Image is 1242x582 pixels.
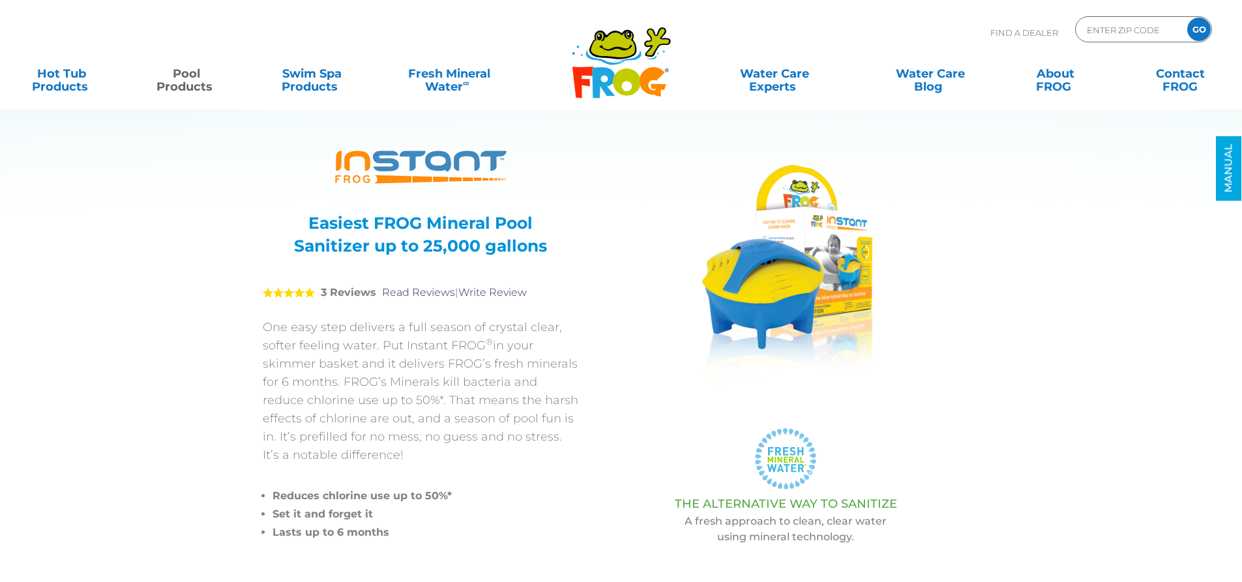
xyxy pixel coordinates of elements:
a: Write Review [458,286,527,298]
p: A fresh approach to clean, clear water using mineral technology. [612,514,960,545]
a: PoolProducts [138,61,235,87]
h3: THE ALTERNATIVE WAY TO SANITIZE [612,497,960,510]
a: Swim SpaProducts [263,61,361,87]
sup: ∞ [463,78,469,88]
a: Read Reviews [382,286,455,298]
a: Water CareBlog [881,61,979,87]
strong: 3 Reviews [321,286,376,298]
a: Fresh MineralWater∞ [388,61,510,87]
a: AboutFROG [1007,61,1104,87]
p: Find A Dealer [990,16,1058,49]
input: GO [1187,18,1211,41]
li: Lasts up to 6 months [273,523,579,542]
sup: ® [486,336,493,347]
li: Set it and forget it [273,505,579,523]
a: ContactFROG [1132,61,1229,87]
h3: Easiest FROG Mineral Pool Sanitizer up to 25,000 gallons [279,212,563,257]
a: Hot TubProducts [13,61,110,87]
img: A product photo of the "FROG INSTANT" pool sanitizer with its packaging. The blue and yellow devi... [664,147,908,407]
a: MANUAL [1216,136,1241,201]
input: Zip Code Form [1086,20,1174,39]
a: Water CareExperts [696,61,853,87]
li: Reduces chlorine use up to 50%* [273,487,579,505]
span: 5 [263,287,315,298]
div: | [263,267,579,318]
p: One easy step delivers a full season of crystal clear, softer feeling water. Put Instant FROG in ... [263,318,579,464]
